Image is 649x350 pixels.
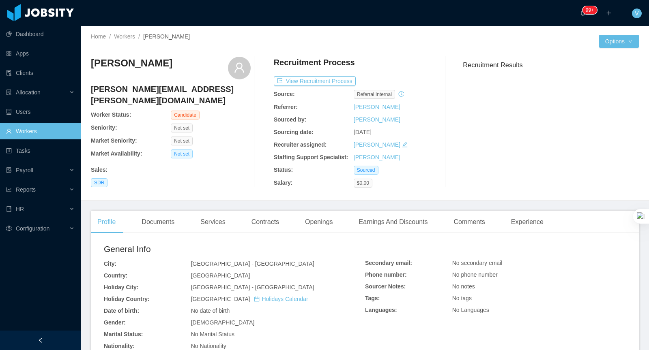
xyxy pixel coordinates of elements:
i: icon: plus [606,10,612,16]
span: Allocation [16,89,41,96]
h3: Recruitment Results [463,60,639,70]
span: [DATE] [354,129,372,135]
div: Profile [91,211,122,233]
div: No tags [452,294,626,303]
span: [GEOGRAPHIC_DATA] [191,296,308,302]
b: Tags: [365,295,380,301]
i: icon: setting [6,226,12,231]
sup: 915 [582,6,597,14]
span: Configuration [16,225,49,232]
span: No secondary email [452,260,503,266]
a: icon: auditClients [6,65,75,81]
div: Contracts [245,211,286,233]
h4: Recruitment Process [274,57,355,68]
span: [GEOGRAPHIC_DATA] - [GEOGRAPHIC_DATA] [191,284,314,290]
a: icon: robotUsers [6,104,75,120]
a: icon: profileTasks [6,143,75,159]
b: Marital Status: [104,331,143,337]
b: Gender: [104,319,126,326]
i: icon: line-chart [6,187,12,192]
span: Not set [171,124,193,132]
h3: [PERSON_NAME] [91,57,172,70]
span: Sourced [354,166,378,175]
b: Secondary email: [365,260,412,266]
i: icon: edit [402,142,408,147]
span: $0.00 [354,179,372,188]
div: Experience [505,211,550,233]
i: icon: history [398,91,404,97]
div: Openings [299,211,340,233]
b: Market Availability: [91,150,142,157]
a: Home [91,33,106,40]
b: Status: [274,166,293,173]
span: V [635,9,638,18]
b: Languages: [365,307,397,313]
span: HR [16,206,24,212]
b: Salary: [274,179,293,186]
span: No phone number [452,271,498,278]
b: City: [104,260,116,267]
a: icon: userWorkers [6,123,75,139]
span: Reports [16,186,36,193]
span: Not set [171,149,193,158]
a: Workers [114,33,135,40]
i: icon: file-protect [6,167,12,173]
b: Sourcer Notes: [365,283,406,290]
i: icon: book [6,206,12,212]
b: Recruiter assigned: [274,141,327,148]
span: [GEOGRAPHIC_DATA] [191,272,250,279]
div: Documents [135,211,181,233]
span: Referral internal [354,90,395,99]
button: icon: exportView Recruitment Process [274,76,356,86]
i: icon: user [234,62,245,73]
a: [PERSON_NAME] [354,141,400,148]
h2: General Info [104,243,365,256]
a: icon: appstoreApps [6,45,75,62]
span: [GEOGRAPHIC_DATA] - [GEOGRAPHIC_DATA] [191,260,314,267]
div: Earnings And Discounts [352,211,434,233]
span: / [109,33,111,40]
a: icon: calendarHolidays Calendar [254,296,308,302]
a: [PERSON_NAME] [354,116,400,123]
b: Sourcing date: [274,129,314,135]
span: No notes [452,283,475,290]
b: Staffing Support Specialist: [274,154,348,160]
span: / [138,33,140,40]
b: Seniority: [91,124,117,131]
span: No Marital Status [191,331,234,337]
span: Candidate [171,111,200,120]
i: icon: bell [580,10,586,16]
span: [PERSON_NAME] [143,33,190,40]
i: icon: calendar [254,296,260,302]
div: Comments [447,211,491,233]
b: Sourced by: [274,116,307,123]
span: Payroll [16,167,33,173]
a: [PERSON_NAME] [354,104,400,110]
b: Sales : [91,166,107,173]
b: Country: [104,272,127,279]
b: Holiday City: [104,284,139,290]
b: Date of birth: [104,307,139,314]
span: No Languages [452,307,489,313]
span: Not set [171,137,193,145]
a: icon: exportView Recruitment Process [274,78,356,84]
span: No date of birth [191,307,230,314]
button: Optionsicon: down [599,35,639,48]
b: Market Seniority: [91,137,137,144]
b: Nationality: [104,343,135,349]
b: Holiday Country: [104,296,150,302]
b: Referrer: [274,104,298,110]
h4: [PERSON_NAME][EMAIL_ADDRESS][PERSON_NAME][DOMAIN_NAME] [91,83,251,106]
a: [PERSON_NAME] [354,154,400,160]
a: icon: pie-chartDashboard [6,26,75,42]
span: No Nationality [191,343,226,349]
span: SDR [91,178,107,187]
b: Phone number: [365,271,407,278]
div: Services [194,211,232,233]
i: icon: solution [6,90,12,95]
b: Worker Status: [91,111,131,118]
span: [DEMOGRAPHIC_DATA] [191,319,255,326]
b: Source: [274,91,295,97]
